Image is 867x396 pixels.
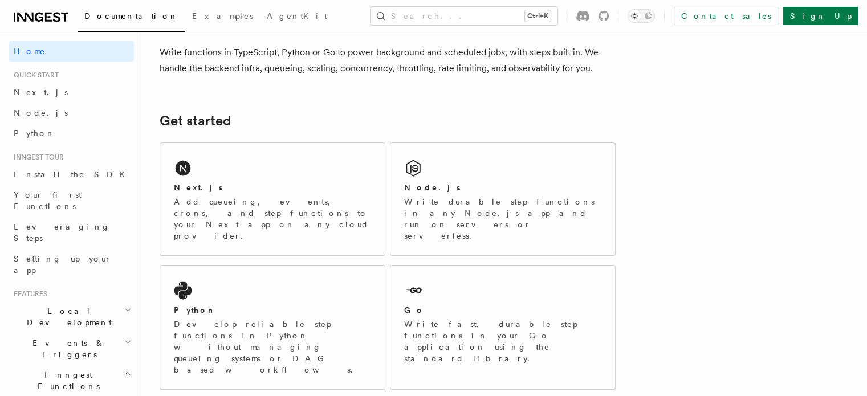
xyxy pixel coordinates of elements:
a: Leveraging Steps [9,217,134,248]
p: Write durable step functions in any Node.js app and run on servers or serverless. [404,196,601,242]
a: AgentKit [260,3,334,31]
span: Quick start [9,71,59,80]
button: Search...Ctrl+K [371,7,557,25]
kbd: Ctrl+K [525,10,551,22]
button: Events & Triggers [9,333,134,365]
span: Python [14,129,55,138]
a: Documentation [78,3,185,32]
a: Sign Up [783,7,858,25]
a: PythonDevelop reliable step functions in Python without managing queueing systems or DAG based wo... [160,265,385,390]
span: Inngest tour [9,153,64,162]
span: Home [14,46,46,57]
h2: Go [404,304,425,316]
span: Local Development [9,305,124,328]
button: Local Development [9,301,134,333]
a: Next.jsAdd queueing, events, crons, and step functions to your Next app on any cloud provider. [160,142,385,256]
span: Inngest Functions [9,369,123,392]
span: Leveraging Steps [14,222,110,243]
p: Write fast, durable step functions in your Go application using the standard library. [404,319,601,364]
a: Home [9,41,134,62]
h2: Node.js [404,182,461,193]
p: Write functions in TypeScript, Python or Go to power background and scheduled jobs, with steps bu... [160,44,616,76]
span: Next.js [14,88,68,97]
a: Node.js [9,103,134,123]
span: Setting up your app [14,254,112,275]
a: Contact sales [674,7,778,25]
a: GoWrite fast, durable step functions in your Go application using the standard library. [390,265,616,390]
span: Examples [192,11,253,21]
a: Your first Functions [9,185,134,217]
a: Node.jsWrite durable step functions in any Node.js app and run on servers or serverless. [390,142,616,256]
a: Setting up your app [9,248,134,280]
span: Events & Triggers [9,337,124,360]
button: Toggle dark mode [628,9,655,23]
span: Install the SDK [14,170,132,179]
h2: Python [174,304,216,316]
a: Examples [185,3,260,31]
span: Node.js [14,108,68,117]
p: Develop reliable step functions in Python without managing queueing systems or DAG based workflows. [174,319,371,375]
span: Your first Functions [14,190,82,211]
span: Documentation [84,11,178,21]
a: Install the SDK [9,164,134,185]
h2: Next.js [174,182,223,193]
a: Next.js [9,82,134,103]
p: Add queueing, events, crons, and step functions to your Next app on any cloud provider. [174,196,371,242]
a: Python [9,123,134,144]
span: AgentKit [267,11,327,21]
span: Features [9,289,47,299]
a: Get started [160,113,231,129]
